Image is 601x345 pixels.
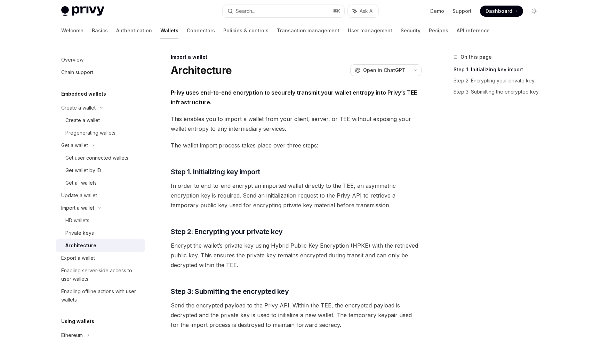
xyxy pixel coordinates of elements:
[187,22,215,39] a: Connectors
[454,75,545,86] a: Step 2: Encrypting your private key
[480,6,523,17] a: Dashboard
[61,331,83,339] div: Ethereum
[171,54,422,61] div: Import a wallet
[65,179,97,187] div: Get all wallets
[171,241,422,270] span: Encrypt the wallet’s private key using Hybrid Public Key Encryption (HPKE) with the retrieved pub...
[236,7,255,15] div: Search...
[61,191,97,200] div: Update a wallet
[92,22,108,39] a: Basics
[61,287,141,304] div: Enabling offline actions with user wallets
[56,227,145,239] a: Private keys
[65,129,115,137] div: Pregenerating wallets
[116,22,152,39] a: Authentication
[61,141,88,150] div: Get a wallet
[160,22,178,39] a: Wallets
[171,300,422,330] span: Send the encrypted payload to the Privy API. Within the TEE, the encrypted payload is decrypted a...
[56,127,145,139] a: Pregenerating wallets
[454,64,545,75] a: Step 1. Initializing key import
[61,266,141,283] div: Enabling server-side access to user wallets
[56,54,145,66] a: Overview
[348,5,378,17] button: Ask AI
[452,8,472,15] a: Support
[61,22,83,39] a: Welcome
[350,64,410,76] button: Open in ChatGPT
[56,239,145,252] a: Architecture
[171,167,260,177] span: Step 1. Initializing key import
[56,66,145,79] a: Chain support
[61,104,96,112] div: Create a wallet
[61,56,83,64] div: Overview
[460,53,492,61] span: On this page
[171,287,289,296] span: Step 3: Submitting the encrypted key
[65,154,128,162] div: Get user connected wallets
[56,252,145,264] a: Export a wallet
[61,317,94,326] h5: Using wallets
[56,189,145,202] a: Update a wallet
[61,68,93,77] div: Chain support
[360,8,374,15] span: Ask AI
[171,114,422,134] span: This enables you to import a wallet from your client, server, or TEE without exposing your wallet...
[61,254,95,262] div: Export a wallet
[333,8,340,14] span: ⌘ K
[65,229,94,237] div: Private keys
[454,86,545,97] a: Step 3: Submitting the encrypted key
[65,166,101,175] div: Get wallet by ID
[56,214,145,227] a: HD wallets
[529,6,540,17] button: Toggle dark mode
[171,181,422,210] span: In order to end-to-end encrypt an imported wallet directly to the TEE, an asymmetric encryption k...
[171,141,422,150] span: The wallet import process takes place over three steps:
[61,204,94,212] div: Import a wallet
[171,64,232,77] h1: Architecture
[223,22,269,39] a: Policies & controls
[65,116,100,125] div: Create a wallet
[171,89,417,106] strong: Privy uses end-to-end encryption to securely transmit your wallet entropy into Privy’s TEE infras...
[65,216,89,225] div: HD wallets
[277,22,339,39] a: Transaction management
[56,114,145,127] a: Create a wallet
[429,22,448,39] a: Recipes
[56,285,145,306] a: Enabling offline actions with user wallets
[430,8,444,15] a: Demo
[401,22,420,39] a: Security
[65,241,96,250] div: Architecture
[56,177,145,189] a: Get all wallets
[363,67,406,74] span: Open in ChatGPT
[56,264,145,285] a: Enabling server-side access to user wallets
[486,8,512,15] span: Dashboard
[348,22,392,39] a: User management
[61,90,106,98] h5: Embedded wallets
[56,152,145,164] a: Get user connected wallets
[457,22,490,39] a: API reference
[171,227,283,236] span: Step 2: Encrypting your private key
[223,5,344,17] button: Search...⌘K
[61,6,104,16] img: light logo
[56,164,145,177] a: Get wallet by ID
